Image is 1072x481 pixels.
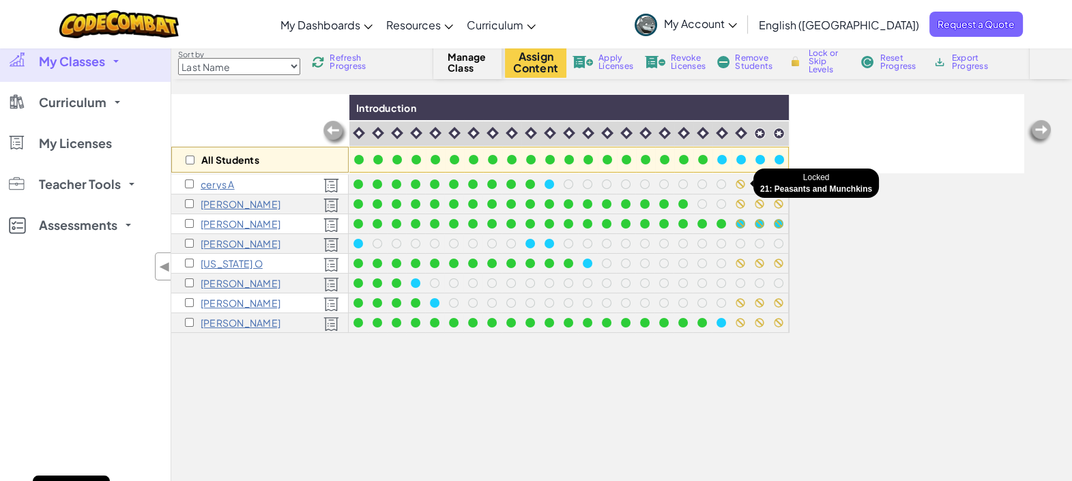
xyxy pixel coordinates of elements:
[379,6,460,43] a: Resources
[506,127,518,139] img: IconIntro.svg
[386,18,441,32] span: Resources
[563,127,575,139] img: IconIntro.svg
[201,179,235,190] p: cerys A
[933,56,946,68] img: IconArchive.svg
[460,6,542,43] a: Curriculum
[467,127,480,139] img: IconIntro.svg
[735,127,747,139] img: IconIntro.svg
[323,198,339,213] img: Licensed
[697,127,709,139] img: IconIntro.svg
[760,184,872,194] strong: 21: Peasants and Munchkins
[808,49,848,74] span: Lock or Skip Levels
[664,16,737,31] span: My Account
[323,178,339,193] img: Licensed
[753,169,879,198] div: Locked
[39,178,121,190] span: Teacher Tools
[323,218,339,233] img: Licensed
[39,219,117,231] span: Assessments
[448,127,461,139] img: IconIntro.svg
[678,127,690,139] img: IconIntro.svg
[1026,119,1053,146] img: Arrow_Left_Inactive.png
[628,3,744,46] a: My Account
[788,55,802,68] img: IconLock.svg
[321,119,349,147] img: Arrow_Left_Inactive.png
[573,56,593,68] img: IconLicenseApply.svg
[323,297,339,312] img: Licensed
[39,55,105,68] span: My Classes
[178,49,300,60] label: Sort by
[201,199,280,209] p: Dylan B
[372,127,384,139] img: IconIntro.svg
[639,127,652,139] img: IconIntro.svg
[759,18,919,32] span: English ([GEOGRAPHIC_DATA])
[671,54,706,70] span: Revoke Licenses
[353,127,365,139] img: IconIntro.svg
[635,14,657,36] img: avatar
[159,257,171,276] span: ◀
[735,54,776,70] span: Remove Students
[201,317,280,328] p: Samuel T
[773,128,785,139] img: IconCapstoneLevel.svg
[860,56,874,68] img: IconReset.svg
[582,127,594,139] img: IconIntro.svg
[544,127,556,139] img: IconIntro.svg
[323,237,339,252] img: Licensed
[312,56,324,68] img: IconReload.svg
[323,257,339,272] img: Licensed
[448,51,488,73] span: Manage Class
[201,218,280,229] p: Sam C
[201,154,259,165] p: All Students
[880,54,921,70] span: Reset Progress
[429,127,441,139] img: IconIntro.svg
[525,127,537,139] img: IconIntro.svg
[410,127,422,139] img: IconIntro.svg
[39,137,112,149] span: My Licenses
[645,56,665,68] img: IconLicenseRevoke.svg
[487,127,499,139] img: IconIntro.svg
[323,317,339,332] img: Licensed
[601,127,613,139] img: IconIntro.svg
[330,54,372,70] span: Refresh Progress
[929,12,1023,37] a: Request a Quote
[201,278,280,289] p: Yannis P
[658,127,671,139] img: IconIntro.svg
[39,96,106,108] span: Curriculum
[598,54,633,70] span: Apply Licenses
[467,18,523,32] span: Curriculum
[274,6,379,43] a: My Dashboards
[505,46,566,78] button: Assign Content
[356,102,416,114] span: Introduction
[323,277,339,292] img: Licensed
[201,258,263,269] p: georgia O
[59,10,179,38] img: CodeCombat logo
[752,6,926,43] a: English ([GEOGRAPHIC_DATA])
[754,128,766,139] img: IconCapstoneLevel.svg
[280,18,360,32] span: My Dashboards
[201,238,280,249] p: William L
[952,54,994,70] span: Export Progress
[391,127,403,139] img: IconIntro.svg
[620,127,633,139] img: IconIntro.svg
[201,297,280,308] p: jacob s
[716,127,728,139] img: IconIntro.svg
[717,56,729,68] img: IconRemoveStudents.svg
